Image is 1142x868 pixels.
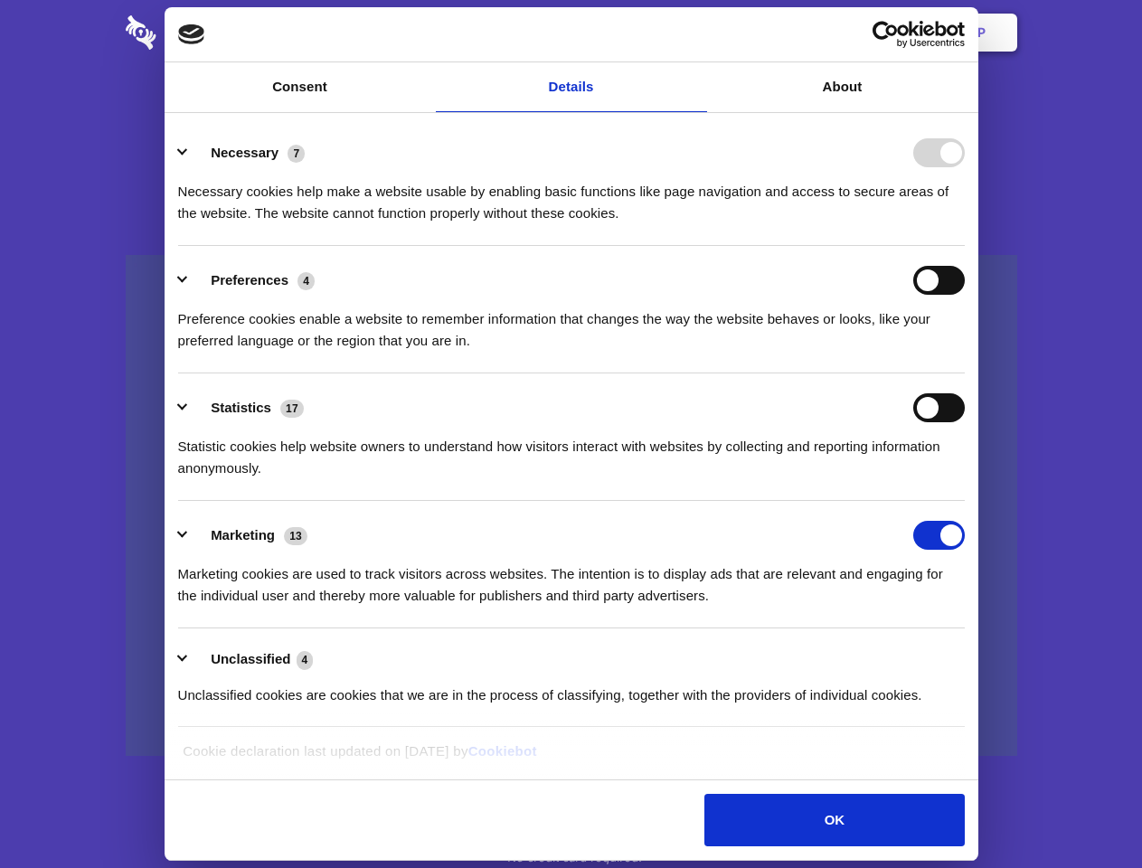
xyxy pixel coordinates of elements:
a: Consent [165,62,436,112]
a: Cookiebot [468,743,537,759]
a: Contact [733,5,816,61]
span: 13 [284,527,307,545]
div: Necessary cookies help make a website usable by enabling basic functions like page navigation and... [178,167,965,224]
a: Details [436,62,707,112]
span: 7 [288,145,305,163]
button: OK [704,794,964,846]
label: Preferences [211,272,288,288]
div: Preference cookies enable a website to remember information that changes the way the website beha... [178,295,965,352]
button: Marketing (13) [178,521,319,550]
label: Statistics [211,400,271,415]
div: Cookie declaration last updated on [DATE] by [169,741,973,776]
h4: Auto-redaction of sensitive data, encrypted data sharing and self-destructing private chats. Shar... [126,165,1017,224]
button: Statistics (17) [178,393,316,422]
a: Pricing [531,5,609,61]
button: Preferences (4) [178,266,326,295]
span: 4 [297,272,315,290]
img: logo-wordmark-white-trans-d4663122ce5f474addd5e946df7df03e33cb6a1c49d2221995e7729f52c070b2.svg [126,15,280,50]
button: Unclassified (4) [178,648,325,671]
span: 4 [297,651,314,669]
a: Usercentrics Cookiebot - opens in a new window [807,21,965,48]
a: About [707,62,978,112]
div: Marketing cookies are used to track visitors across websites. The intention is to display ads tha... [178,550,965,607]
iframe: Drift Widget Chat Controller [1052,778,1120,846]
div: Unclassified cookies are cookies that we are in the process of classifying, together with the pro... [178,671,965,706]
a: Login [820,5,899,61]
span: 17 [280,400,304,418]
div: Statistic cookies help website owners to understand how visitors interact with websites by collec... [178,422,965,479]
a: Wistia video thumbnail [126,255,1017,757]
label: Marketing [211,527,275,542]
img: logo [178,24,205,44]
label: Necessary [211,145,278,160]
button: Necessary (7) [178,138,316,167]
h1: Eliminate Slack Data Loss. [126,81,1017,146]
